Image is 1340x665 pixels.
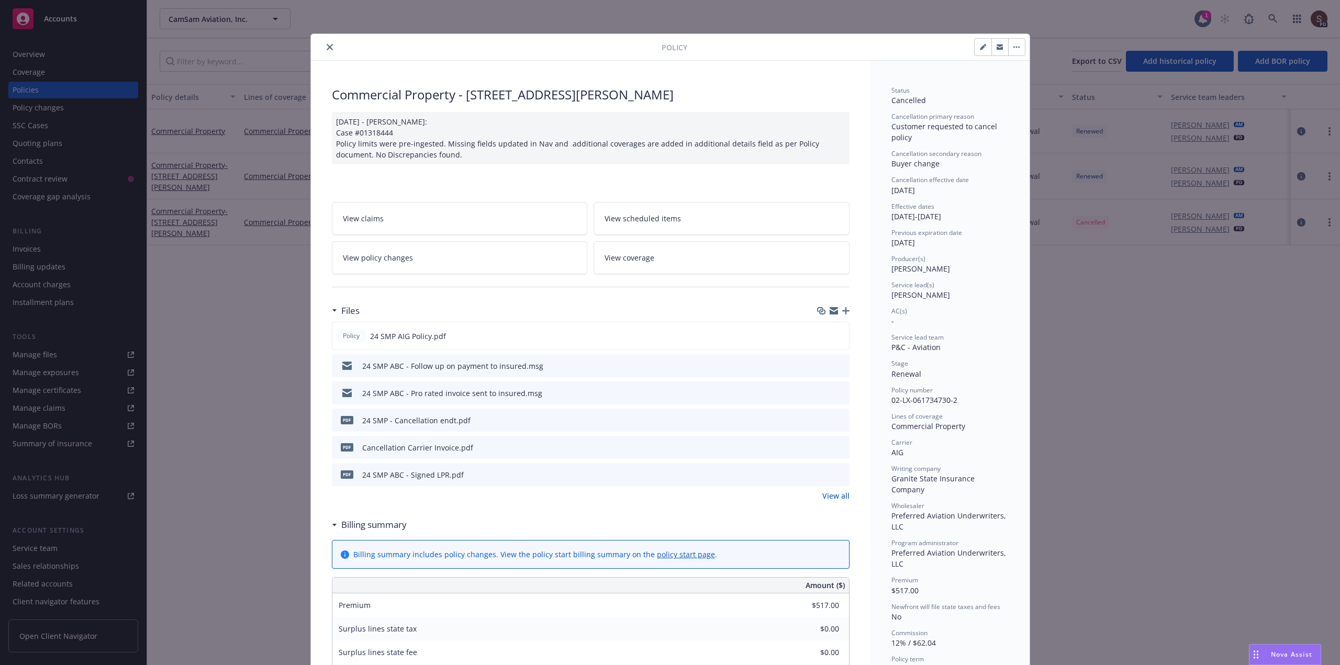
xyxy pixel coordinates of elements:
[891,307,907,315] span: AC(s)
[341,304,360,318] h3: Files
[819,388,828,399] button: download file
[891,121,999,142] span: Customer requested to cancel policy
[891,511,1008,532] span: Preferred Aviation Underwriters, LLC
[891,438,912,447] span: Carrier
[891,501,924,510] span: Wholesaler
[341,470,353,478] span: pdf
[332,518,407,532] div: Billing summary
[1271,650,1312,659] span: Nova Assist
[341,518,407,532] h3: Billing summary
[332,241,588,274] a: View policy changes
[891,202,934,211] span: Effective dates
[891,548,1008,569] span: Preferred Aviation Underwriters, LLC
[891,95,926,105] span: Cancelled
[777,645,845,660] input: 0.00
[891,612,901,622] span: No
[836,360,845,371] button: preview file
[836,442,845,453] button: preview file
[341,331,362,341] span: Policy
[891,474,977,494] span: Granite State Insurance Company
[891,447,903,457] span: AIG
[891,159,940,168] span: Buyer change
[891,290,950,300] span: [PERSON_NAME]
[891,538,958,547] span: Program administrator
[891,149,981,158] span: Cancellation secondary reason
[891,576,918,584] span: Premium
[339,647,417,657] span: Surplus lines state fee
[891,185,915,195] span: [DATE]
[822,490,850,501] a: View all
[339,600,371,610] span: Premium
[362,442,473,453] div: Cancellation Carrier Invoice.pdf
[819,415,828,426] button: download file
[891,316,894,326] span: -
[891,342,941,352] span: P&C - Aviation
[806,580,845,591] span: Amount ($)
[332,202,588,235] a: View claims
[341,443,353,451] span: pdf
[891,602,1000,611] span: Newfront will file state taxes and fees
[891,585,919,595] span: $517.00
[891,264,950,274] span: [PERSON_NAME]
[891,412,943,421] span: Lines of coverage
[891,238,915,247] span: [DATE]
[605,213,681,224] span: View scheduled items
[657,549,715,559] a: policy start page
[594,241,850,274] a: View coverage
[819,442,828,453] button: download file
[353,549,717,560] div: Billing summary includes policy changes. View the policy start billing summary on the .
[819,360,828,371] button: download file
[891,359,908,368] span: Stage
[836,469,845,480] button: preview file
[891,369,921,379] span: Renewal
[362,469,464,480] div: 24 SMP ABC - Signed LPR.pdf
[891,175,969,184] span: Cancellation effective date
[891,202,1009,222] div: [DATE] - [DATE]
[341,416,353,424] span: pdf
[332,304,360,318] div: Files
[362,388,542,399] div: 24 SMP ABC - Pro rated invoice sent to insured.msg
[332,86,850,104] div: Commercial Property - [STREET_ADDRESS][PERSON_NAME]
[891,228,962,237] span: Previous expiration date
[891,655,924,663] span: Policy term
[891,86,910,95] span: Status
[1249,644,1321,665] button: Nova Assist
[343,213,384,224] span: View claims
[891,254,925,263] span: Producer(s)
[1249,645,1263,664] div: Drag to move
[891,280,934,289] span: Service lead(s)
[891,638,936,648] span: 12% / $62.04
[891,112,974,121] span: Cancellation primary reason
[339,624,417,634] span: Surplus lines state tax
[836,415,845,426] button: preview file
[891,421,965,431] span: Commercial Property
[594,202,850,235] a: View scheduled items
[370,331,446,342] span: 24 SMP AIG Policy.pdf
[332,112,850,164] div: [DATE] - [PERSON_NAME]: Case #01318444 Policy limits were pre-ingested. Missing fields updated in...
[891,464,941,473] span: Writing company
[323,41,336,53] button: close
[777,621,845,637] input: 0.00
[836,388,845,399] button: preview file
[819,469,828,480] button: download file
[819,331,827,342] button: download file
[362,360,543,371] div: 24 SMP ABC - Follow up on payment to insured.msg
[662,42,687,53] span: Policy
[835,331,845,342] button: preview file
[891,628,928,637] span: Commission
[343,252,413,263] span: View policy changes
[891,386,933,395] span: Policy number
[891,333,944,342] span: Service lead team
[891,395,957,405] span: 02-LX-061734730-2
[362,415,471,426] div: 24 SMP - Cancellation endt.pdf
[605,252,654,263] span: View coverage
[777,598,845,613] input: 0.00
